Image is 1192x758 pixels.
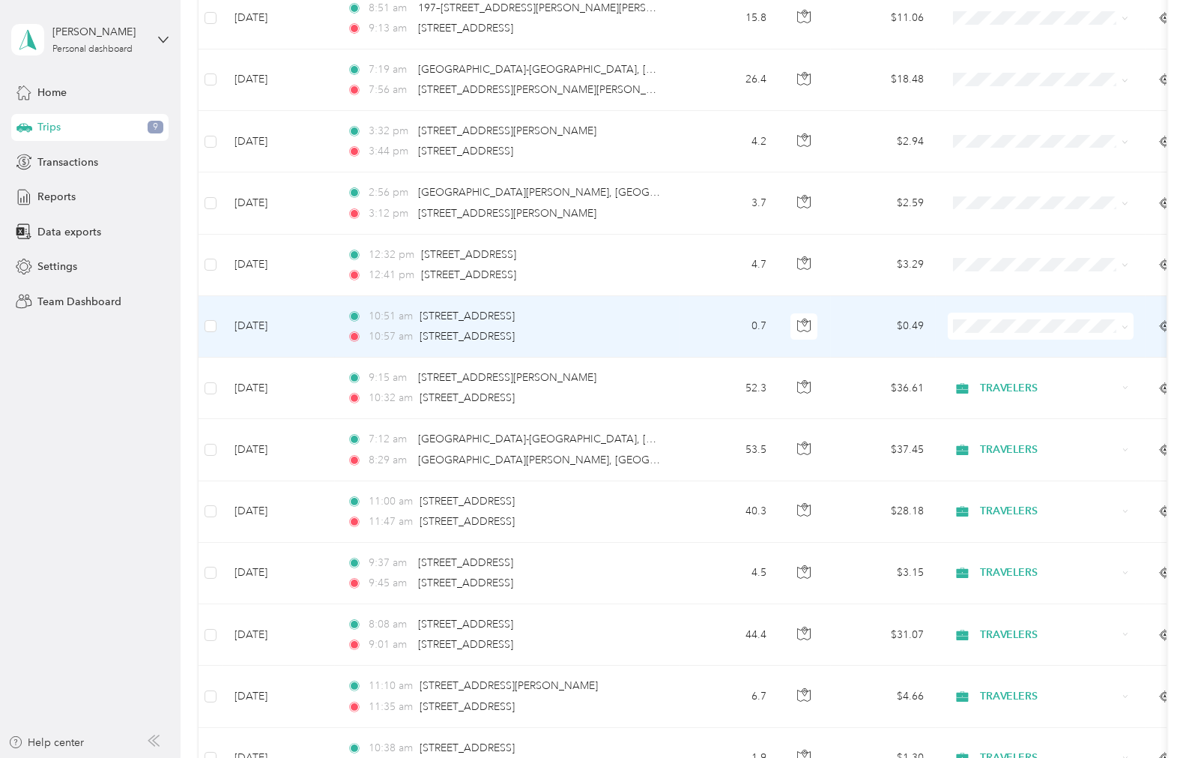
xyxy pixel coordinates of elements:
[223,235,335,296] td: [DATE]
[1108,674,1192,758] iframe: Everlance-gr Chat Button Frame
[369,452,411,469] span: 8:29 am
[420,495,515,508] span: [STREET_ADDRESS]
[418,186,837,199] span: [GEOGRAPHIC_DATA][PERSON_NAME], [GEOGRAPHIC_DATA], [GEOGRAPHIC_DATA]
[420,330,515,343] span: [STREET_ADDRESS]
[420,310,515,322] span: [STREET_ADDRESS]
[369,82,411,98] span: 7:56 am
[831,296,936,358] td: $0.49
[369,370,411,386] span: 9:15 am
[37,259,77,274] span: Settings
[418,577,513,589] span: [STREET_ADDRESS]
[369,431,411,448] span: 7:12 am
[831,604,936,666] td: $31.07
[369,61,411,78] span: 7:19 am
[418,638,513,651] span: [STREET_ADDRESS]
[369,205,411,222] span: 3:12 pm
[680,235,778,296] td: 4.7
[369,678,413,694] span: 11:10 am
[420,700,515,713] span: [STREET_ADDRESS]
[148,121,163,134] span: 9
[421,248,516,261] span: [STREET_ADDRESS]
[369,390,413,406] span: 10:32 am
[369,20,411,37] span: 9:13 am
[369,267,414,283] span: 12:41 pm
[420,679,598,692] span: [STREET_ADDRESS][PERSON_NAME]
[418,22,513,34] span: [STREET_ADDRESS]
[831,235,936,296] td: $3.29
[223,666,335,727] td: [DATE]
[369,247,414,263] span: 12:32 pm
[680,49,778,111] td: 26.4
[223,358,335,419] td: [DATE]
[680,604,778,666] td: 44.4
[680,111,778,172] td: 4.2
[223,296,335,358] td: [DATE]
[369,328,413,345] span: 10:57 am
[223,49,335,111] td: [DATE]
[680,481,778,543] td: 40.3
[37,294,121,310] span: Team Dashboard
[980,503,1117,520] span: TRAVELERS
[37,119,61,135] span: Trips
[980,627,1117,643] span: TRAVELERS
[418,371,596,384] span: [STREET_ADDRESS][PERSON_NAME]
[8,735,85,751] button: Help center
[418,83,734,96] span: [STREET_ADDRESS][PERSON_NAME][PERSON_NAME][US_STATE]
[831,49,936,111] td: $18.48
[831,358,936,419] td: $36.61
[418,63,919,76] span: [GEOGRAPHIC_DATA]-[GEOGRAPHIC_DATA], [GEOGRAPHIC_DATA][US_STATE], [GEOGRAPHIC_DATA]
[420,515,515,528] span: [STREET_ADDRESS]
[369,143,411,160] span: 3:44 pm
[418,207,596,220] span: [STREET_ADDRESS][PERSON_NAME]
[831,419,936,481] td: $37.45
[980,380,1117,397] span: TRAVELERS
[369,184,411,201] span: 2:56 pm
[680,419,778,481] td: 53.5
[369,740,413,757] span: 10:38 am
[831,111,936,172] td: $2.94
[980,688,1117,705] span: TRAVELERS
[52,45,133,54] div: Personal dashboard
[980,565,1117,581] span: TRAVELERS
[680,543,778,604] td: 4.5
[37,85,67,100] span: Home
[369,123,411,139] span: 3:32 pm
[831,172,936,234] td: $2.59
[680,666,778,727] td: 6.7
[37,189,76,205] span: Reports
[37,154,98,170] span: Transactions
[223,172,335,234] td: [DATE]
[369,493,413,510] span: 11:00 am
[369,616,411,633] span: 8:08 am
[418,618,513,631] span: [STREET_ADDRESS]
[369,308,413,325] span: 10:51 am
[831,543,936,604] td: $3.15
[223,604,335,666] td: [DATE]
[369,514,413,530] span: 11:47 am
[418,454,892,466] span: [GEOGRAPHIC_DATA][PERSON_NAME], [GEOGRAPHIC_DATA][US_STATE], [GEOGRAPHIC_DATA]
[223,481,335,543] td: [DATE]
[418,1,702,14] span: 197–[STREET_ADDRESS][PERSON_NAME][PERSON_NAME]
[420,742,515,754] span: [STREET_ADDRESS]
[369,637,411,653] span: 9:01 am
[369,575,411,592] span: 9:45 am
[418,556,513,569] span: [STREET_ADDRESS]
[421,268,516,281] span: [STREET_ADDRESS]
[369,699,413,715] span: 11:35 am
[223,543,335,604] td: [DATE]
[980,442,1117,458] span: TRAVELERS
[418,145,513,157] span: [STREET_ADDRESS]
[680,172,778,234] td: 3.7
[420,391,515,404] span: [STREET_ADDRESS]
[418,433,919,445] span: [GEOGRAPHIC_DATA]-[GEOGRAPHIC_DATA], [GEOGRAPHIC_DATA][US_STATE], [GEOGRAPHIC_DATA]
[831,481,936,543] td: $28.18
[680,296,778,358] td: 0.7
[418,124,596,137] span: [STREET_ADDRESS][PERSON_NAME]
[680,358,778,419] td: 52.3
[37,224,101,240] span: Data exports
[831,666,936,727] td: $4.66
[369,555,411,571] span: 9:37 am
[52,24,146,40] div: [PERSON_NAME]
[223,419,335,481] td: [DATE]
